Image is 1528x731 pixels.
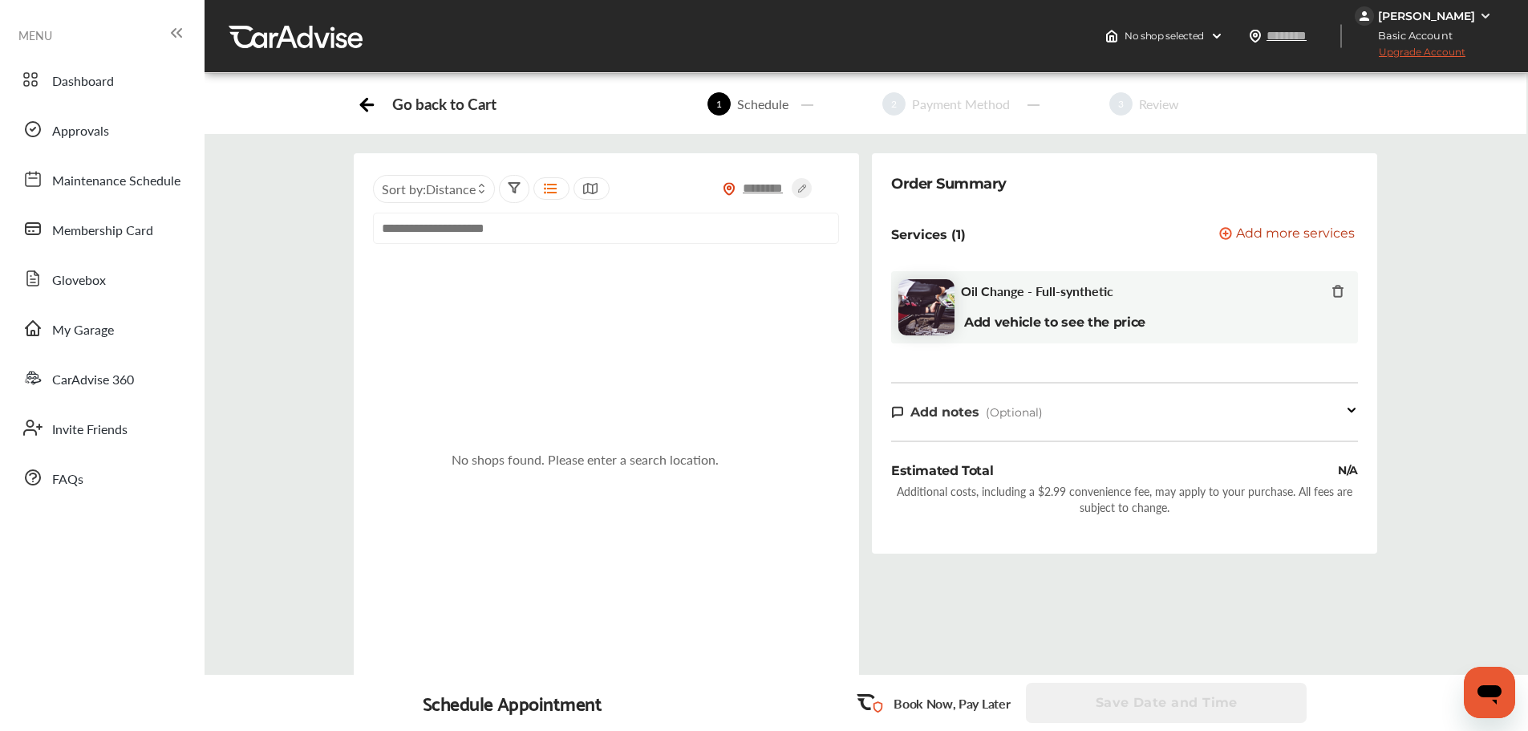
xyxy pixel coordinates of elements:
[707,92,731,116] span: 1
[382,180,476,198] span: Sort by :
[891,405,904,419] img: note-icon.db9493fa.svg
[1340,24,1342,48] img: header-divider.bc55588e.svg
[52,221,153,242] span: Membership Card
[52,270,106,291] span: Glovebox
[891,173,1007,195] div: Order Summary
[1479,10,1492,22] img: WGsFRI8htEPBVLJbROoPRyZpYNWhNONpIPPETTm6eUC0GeLEiAAAAAElFTkSuQmCC
[14,108,188,150] a: Approvals
[14,457,188,498] a: FAQs
[906,95,1016,113] div: Payment Method
[1356,27,1465,44] span: Basic Account
[452,450,719,469] div: No shops found. Please enter a search location.
[1236,227,1355,242] span: Add more services
[52,171,180,192] span: Maintenance Schedule
[1133,95,1186,113] div: Review
[1219,227,1355,242] button: Add more services
[14,307,188,349] a: My Garage
[1355,46,1465,66] span: Upgrade Account
[961,283,1113,298] span: Oil Change - Full-synthetic
[1125,30,1204,43] span: No shop selected
[882,92,906,116] span: 2
[52,71,114,92] span: Dashboard
[1105,30,1118,43] img: header-home-logo.8d720a4f.svg
[18,29,52,42] span: MENU
[392,95,496,113] div: Go back to Cart
[14,357,188,399] a: CarAdvise 360
[52,121,109,142] span: Approvals
[898,279,954,335] img: oil-change-thumb.jpg
[731,95,795,113] div: Schedule
[52,420,128,441] span: Invite Friends
[423,692,602,714] div: Schedule Appointment
[14,158,188,200] a: Maintenance Schedule
[1249,30,1262,43] img: location_vector.a44bc228.svg
[723,182,736,196] img: location_vector_orange.38f05af8.svg
[891,227,966,242] p: Services (1)
[986,405,1043,420] span: (Optional)
[14,59,188,100] a: Dashboard
[1464,667,1515,718] iframe: Button to launch messaging window
[1210,30,1223,43] img: header-down-arrow.9dd2ce7d.svg
[894,694,1010,713] p: Book Now, Pay Later
[1355,6,1374,26] img: jVpblrzwTbfkPYzPPzSLxeg0AAAAASUVORK5CYII=
[14,258,188,299] a: Glovebox
[891,483,1358,515] div: Additional costs, including a $2.99 convenience fee, may apply to your purchase. All fees are sub...
[1338,461,1358,480] div: N/A
[14,407,188,449] a: Invite Friends
[891,461,993,480] div: Estimated Total
[52,469,83,490] span: FAQs
[1219,227,1358,242] a: Add more services
[52,320,114,341] span: My Garage
[14,208,188,250] a: Membership Card
[1378,9,1475,23] div: [PERSON_NAME]
[964,315,1145,330] b: Add vehicle to see the price
[910,404,979,420] span: Add notes
[52,370,134,391] span: CarAdvise 360
[1109,92,1133,116] span: 3
[426,180,476,198] span: Distance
